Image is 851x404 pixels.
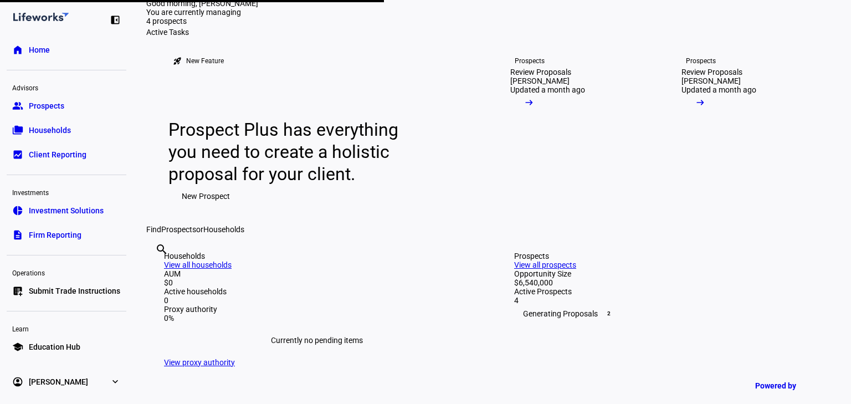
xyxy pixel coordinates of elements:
[173,57,182,65] mat-icon: rocket_launch
[514,252,820,260] div: Prospects
[146,225,838,234] div: Find or
[29,285,120,296] span: Submit Trade Instructions
[161,225,196,234] span: Prospects
[29,229,81,241] span: Firm Reporting
[12,341,23,352] eth-mat-symbol: school
[12,149,23,160] eth-mat-symbol: bid_landscape
[164,260,232,269] a: View all households
[12,205,23,216] eth-mat-symbol: pie_chart
[12,376,23,387] eth-mat-symbol: account_circle
[12,100,23,111] eth-mat-symbol: group
[12,44,23,55] eth-mat-symbol: home
[29,376,88,387] span: [PERSON_NAME]
[186,57,224,65] div: New Feature
[514,269,820,278] div: Opportunity Size
[7,119,126,141] a: folder_copyHouseholds
[524,97,535,108] mat-icon: arrow_right_alt
[29,149,86,160] span: Client Reporting
[510,68,571,76] div: Review Proposals
[164,314,470,323] div: 0%
[514,305,820,323] div: Generating Proposals
[510,85,585,94] div: Updated a month ago
[493,37,655,225] a: ProspectsReview Proposals[PERSON_NAME]Updated a month ago
[29,44,50,55] span: Home
[164,323,470,358] div: Currently no pending items
[146,8,241,17] span: You are currently managing
[7,144,126,166] a: bid_landscapeClient Reporting
[168,119,407,185] div: Prospect Plus has everything you need to create a holistic proposal for your client.
[12,285,23,296] eth-mat-symbol: list_alt_add
[110,14,121,25] eth-mat-symbol: left_panel_close
[7,264,126,280] div: Operations
[203,225,244,234] span: Households
[681,85,756,94] div: Updated a month ago
[514,278,820,287] div: $6,540,000
[164,287,470,296] div: Active households
[514,260,576,269] a: View all prospects
[164,252,470,260] div: Households
[164,296,470,305] div: 0
[686,57,716,65] div: Prospects
[695,97,706,108] mat-icon: arrow_right_alt
[146,17,257,25] div: 4 prospects
[29,125,71,136] span: Households
[164,269,470,278] div: AUM
[664,37,826,225] a: ProspectsReview Proposals[PERSON_NAME]Updated a month ago
[110,376,121,387] eth-mat-symbol: expand_more
[155,243,168,256] mat-icon: search
[7,224,126,246] a: descriptionFirm Reporting
[514,287,820,296] div: Active Prospects
[168,185,243,207] button: New Prospect
[29,205,104,216] span: Investment Solutions
[146,28,838,37] div: Active Tasks
[7,320,126,336] div: Learn
[164,358,235,367] a: View proxy authority
[510,76,570,85] div: [PERSON_NAME]
[7,39,126,61] a: homeHome
[604,309,613,318] span: 2
[681,68,742,76] div: Review Proposals
[182,185,230,207] span: New Prospect
[29,341,80,352] span: Education Hub
[514,296,820,305] div: 4
[7,95,126,117] a: groupProspects
[164,278,470,287] div: $0
[515,57,545,65] div: Prospects
[7,200,126,222] a: pie_chartInvestment Solutions
[164,305,470,314] div: Proxy authority
[750,375,834,396] a: Powered by
[12,125,23,136] eth-mat-symbol: folder_copy
[12,229,23,241] eth-mat-symbol: description
[7,79,126,95] div: Advisors
[29,100,64,111] span: Prospects
[681,76,741,85] div: [PERSON_NAME]
[155,258,157,271] input: Enter name of prospect or household
[7,184,126,200] div: Investments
